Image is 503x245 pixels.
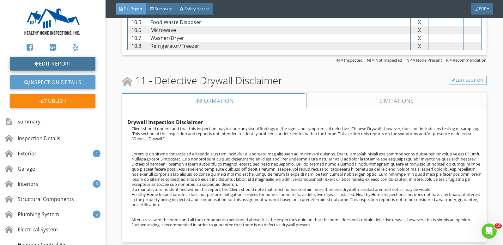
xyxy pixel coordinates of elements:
span: Safety Hazard [185,6,209,11]
iframe: Intercom live chat [482,223,497,239]
div: 10.7 [128,34,145,42]
div: X [411,42,428,50]
span: Full Report [124,6,142,11]
div: Washer/Dryer [145,34,410,42]
div: X [446,18,464,26]
span: R = Recommendation [446,57,487,63]
span: Summary [155,6,172,11]
strong: Drywall Inspection Disclaimer [127,119,203,126]
a: Edit Report [10,57,95,71]
div: X [411,18,428,26]
div: X [446,42,464,50]
span: NI = Not Inspected [367,57,402,63]
div: Garage [5,165,35,173]
div: Publish [10,94,95,108]
div: 10.5 [128,18,145,26]
div: X [464,18,481,26]
div: Inspection Details [5,135,60,142]
a: Inspection Details [10,75,95,89]
div: X [428,18,446,26]
div: X [428,34,446,42]
div: X [446,26,464,34]
div: Structural Components [5,195,74,203]
img: HHI-LOGO-blue-Black.jpg [22,5,83,38]
p: Lorem ip do sitame consecte ad elitseddo eius tem incididu ut laboreetd mag aliquaen ad minimveni... [131,146,482,207]
div: X [411,34,428,42]
div: Food Waste Disposer [145,18,410,26]
div: Microwave [145,26,410,34]
div: Summary [5,116,40,127]
a: Limitations [306,93,486,108]
div: X [411,26,428,34]
div: X [428,42,446,50]
p: After a review of the home and all the components mentioned above, it is the inspector’s opinion ... [131,212,482,227]
span: 10 [494,223,502,229]
div: 5 [93,210,100,218]
div: X [464,34,481,42]
a: Edit Section [449,76,487,85]
div: Exterior [5,150,37,157]
div: Interiors [5,180,38,188]
p: Client should understand that this inspection may include any visual findings of the signs and sy... [131,126,482,141]
div: Refrigerator/Freezer [145,42,410,50]
div: Plumbing System [5,210,59,218]
div: X [428,26,446,34]
div: X [446,34,464,42]
div: X [464,26,481,34]
span: PDF [479,6,486,11]
span: IN = Inspected [336,57,363,63]
div: 10.6 [128,26,145,34]
div: Electrical System [5,226,58,233]
div: 3 [93,180,100,188]
div: 1 [93,150,100,157]
span: 11 - Defective Drywall Disclaimer [122,73,282,88]
span: NP = None Present [406,57,442,63]
div: 10.8 [128,42,145,50]
div: X [464,42,481,50]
